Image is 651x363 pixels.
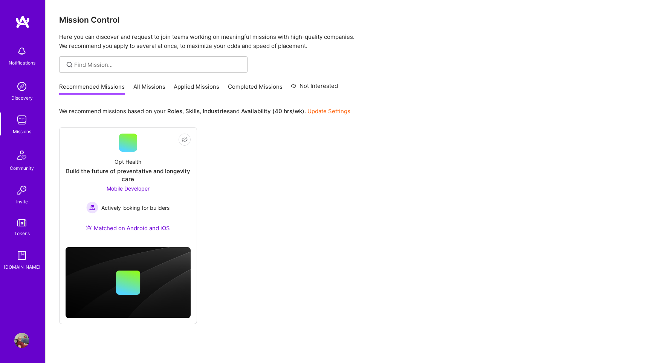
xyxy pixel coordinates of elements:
[66,134,191,241] a: Opt HealthBuild the future of preventative and longevity careMobile Developer Actively looking fo...
[14,333,29,348] img: User Avatar
[10,164,34,172] div: Community
[17,219,26,226] img: tokens
[65,60,74,69] i: icon SearchGrey
[14,44,29,59] img: bell
[14,79,29,94] img: discovery
[107,185,150,192] span: Mobile Developer
[74,61,242,69] input: Find Mission...
[13,128,31,135] div: Missions
[15,15,30,29] img: logo
[14,229,30,237] div: Tokens
[59,32,637,51] p: Here you can discover and request to join teams working on meaningful missions with high-quality ...
[16,198,28,206] div: Invite
[13,146,31,164] img: Community
[14,183,29,198] img: Invite
[12,333,31,348] a: User Avatar
[59,107,350,115] p: We recommend missions based on your , , and .
[203,108,230,115] b: Industries
[86,201,98,214] img: Actively looking for builders
[182,137,188,143] i: icon EyeClosed
[86,225,92,231] img: Ateam Purple Icon
[241,108,304,115] b: Availability (40 hrs/wk)
[86,224,170,232] div: Matched on Android and iOS
[9,59,35,67] div: Notifications
[174,83,219,95] a: Applied Missions
[167,108,182,115] b: Roles
[101,204,170,212] span: Actively looking for builders
[228,83,283,95] a: Completed Missions
[11,94,33,102] div: Discovery
[66,167,191,183] div: Build the future of preventative and longevity care
[59,15,637,25] h3: Mission Control
[4,263,40,271] div: [DOMAIN_NAME]
[59,83,125,95] a: Recommended Missions
[307,108,350,115] a: Update Settings
[66,247,191,318] img: cover
[14,112,29,128] img: teamwork
[185,108,200,115] b: Skills
[291,82,338,95] a: Not Interested
[115,158,141,166] div: Opt Health
[14,248,29,263] img: guide book
[133,83,165,95] a: All Missions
